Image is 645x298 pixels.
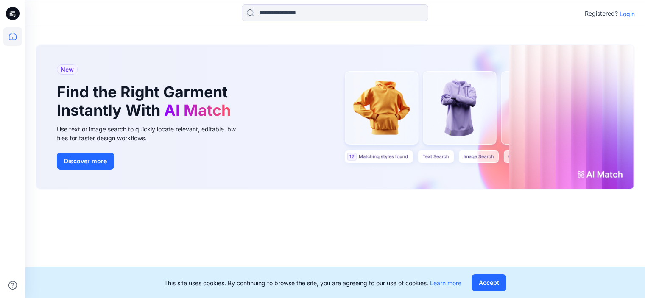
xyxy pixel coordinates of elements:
a: Learn more [430,279,461,287]
span: AI Match [164,101,231,120]
button: Discover more [57,153,114,170]
p: This site uses cookies. By continuing to browse the site, you are agreeing to our use of cookies. [164,279,461,287]
div: Use text or image search to quickly locate relevant, editable .bw files for faster design workflows. [57,125,248,142]
h1: Find the Right Garment Instantly With [57,83,235,120]
button: Accept [472,274,506,291]
p: Registered? [585,8,618,19]
p: Login [620,9,635,18]
span: New [61,64,74,75]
